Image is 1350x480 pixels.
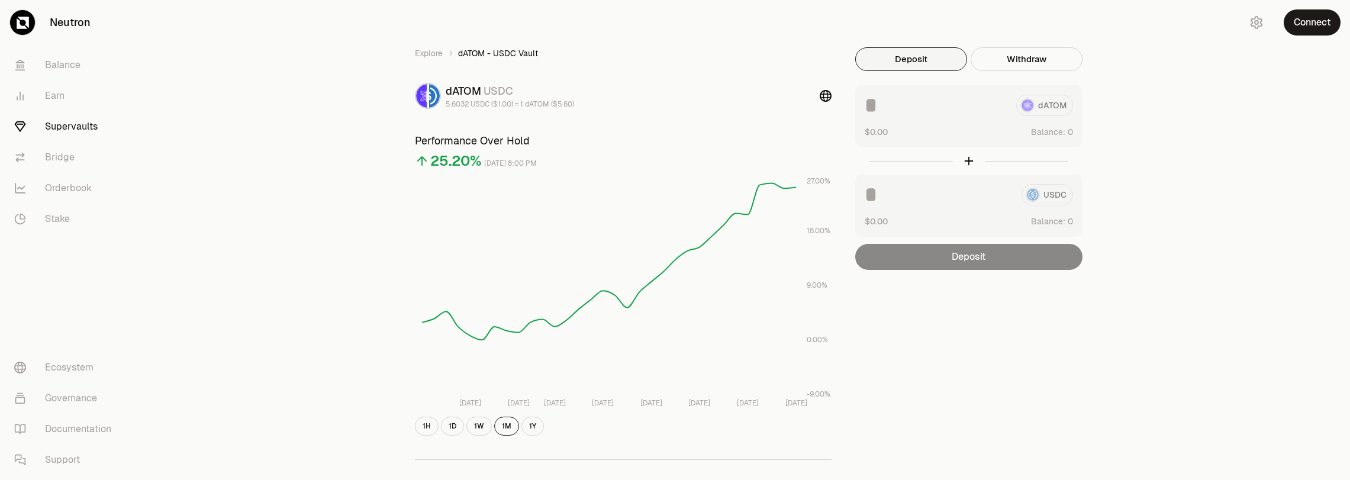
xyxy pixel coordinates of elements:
[415,417,439,436] button: 1H
[592,398,614,408] tspan: [DATE]
[543,398,565,408] tspan: [DATE]
[1031,215,1065,227] span: Balance:
[807,335,828,344] tspan: 0.00%
[807,226,830,236] tspan: 18.00%
[640,398,662,408] tspan: [DATE]
[5,173,128,204] a: Orderbook
[971,47,1082,71] button: Withdraw
[5,50,128,80] a: Balance
[807,176,830,186] tspan: 27.00%
[1284,9,1341,36] button: Connect
[5,204,128,234] a: Stake
[688,398,710,408] tspan: [DATE]
[865,125,888,138] button: $0.00
[446,99,574,109] div: 5.6032 USDC ($1.00) = 1 dATOM ($5.60)
[494,417,519,436] button: 1M
[458,47,538,59] span: dATOM - USDC Vault
[807,389,830,399] tspan: -9.00%
[5,111,128,142] a: Supervaults
[415,47,443,59] a: Explore
[785,398,807,408] tspan: [DATE]
[415,133,832,149] h3: Performance Over Hold
[5,383,128,414] a: Governance
[5,142,128,173] a: Bridge
[459,398,481,408] tspan: [DATE]
[429,84,440,108] img: USDC Logo
[484,157,537,170] div: [DATE] 8:00 PM
[855,47,967,71] button: Deposit
[5,444,128,475] a: Support
[1031,126,1065,138] span: Balance:
[5,414,128,444] a: Documentation
[446,83,574,99] div: dATOM
[484,84,513,98] span: USDC
[736,398,758,408] tspan: [DATE]
[807,281,827,290] tspan: 9.00%
[466,417,492,436] button: 1W
[865,215,888,227] button: $0.00
[521,417,544,436] button: 1Y
[415,47,832,59] nav: breadcrumb
[430,152,482,170] div: 25.20%
[416,84,427,108] img: dATOM Logo
[441,417,464,436] button: 1D
[5,80,128,111] a: Earn
[507,398,529,408] tspan: [DATE]
[5,352,128,383] a: Ecosystem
